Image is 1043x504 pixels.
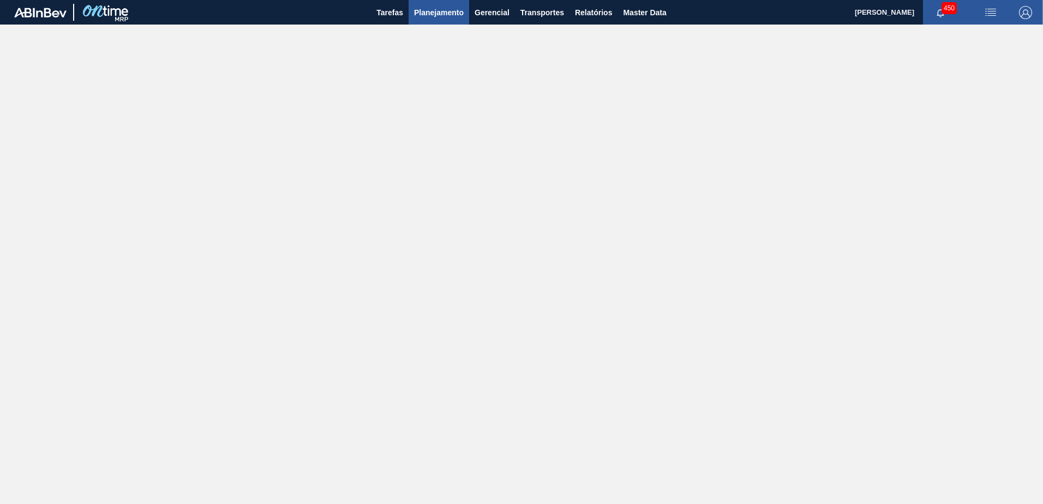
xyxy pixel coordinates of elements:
span: Transportes [520,6,564,19]
img: userActions [984,6,997,19]
span: 450 [942,2,957,14]
img: Logout [1019,6,1032,19]
img: TNhmsLtSVTkK8tSr43FrP2fwEKptu5GPRR3wAAAABJRU5ErkJggg== [14,8,67,17]
span: Tarefas [376,6,403,19]
span: Master Data [623,6,666,19]
button: Notificações [923,5,958,20]
span: Relatórios [575,6,612,19]
span: Planejamento [414,6,464,19]
span: Gerencial [475,6,509,19]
